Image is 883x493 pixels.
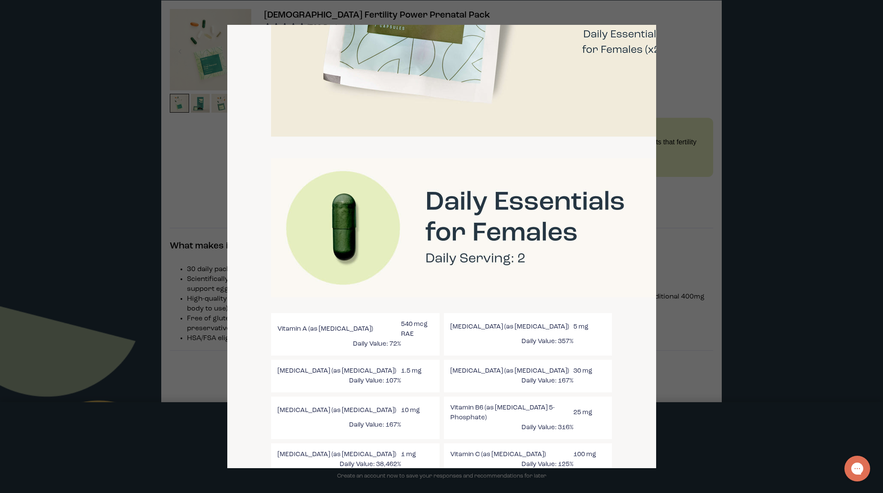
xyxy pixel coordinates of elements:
span: [MEDICAL_DATA] (as [MEDICAL_DATA]) [450,366,573,376]
span: 540 mcg RAE [401,320,433,339]
span: 1.5 mg [401,366,433,376]
span: 25 mg [573,408,606,418]
span: [MEDICAL_DATA] (as [MEDICAL_DATA]) [450,322,573,332]
span: 5 mg [573,322,606,332]
span: 10 mg [401,406,433,415]
span: Daily Value: 316% [450,423,573,433]
iframe: Gorgias live chat messenger [840,453,874,484]
span: Daily Value: 357% [450,337,573,347]
span: 30 mg [573,366,606,376]
span: Daily Value: 72% [277,339,401,349]
span: Daily Value: 38,462% [277,460,401,469]
span: [MEDICAL_DATA] (as [MEDICAL_DATA]) [277,366,401,376]
span: Daily Value: 167% [450,376,573,386]
span: Daily Value: 167% [277,420,401,430]
span: Daily Value: 125% [450,460,573,469]
span: Vitamin C (as [MEDICAL_DATA]) [450,450,573,460]
span: [MEDICAL_DATA] (as [MEDICAL_DATA]) [277,450,401,460]
span: Vitamin B6 (as [MEDICAL_DATA] 5-Phosphate) [450,403,573,423]
span: Vitamin A (as [MEDICAL_DATA]) [277,324,401,334]
span: [MEDICAL_DATA] (as [MEDICAL_DATA]) [277,406,401,415]
span: 100 mg [573,450,606,460]
span: 1 mg [401,450,433,460]
span: Daily Value: 107% [277,376,401,386]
